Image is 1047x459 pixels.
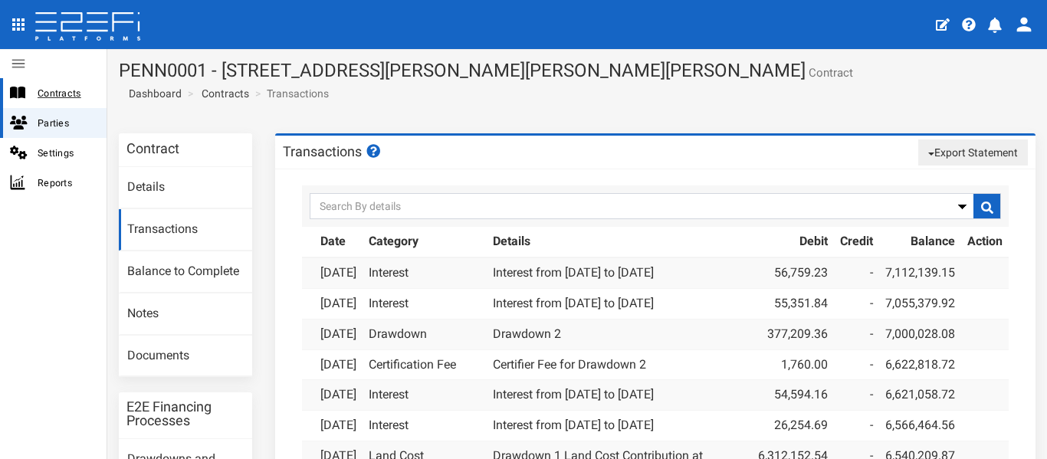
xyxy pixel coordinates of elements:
[38,114,94,132] span: Parties
[879,319,961,349] td: 7,000,028.08
[363,319,487,349] td: Drawdown
[320,265,356,280] a: [DATE]
[752,319,834,349] td: 377,209.36
[38,144,94,162] span: Settings
[363,380,487,411] td: Interest
[363,227,487,257] th: Category
[752,349,834,380] td: 1,760.00
[119,167,252,208] a: Details
[918,139,1028,166] button: Export Statement
[879,288,961,319] td: 7,055,379.92
[283,144,382,159] h3: Transactions
[314,227,363,257] th: Date
[119,293,252,335] a: Notes
[493,418,654,432] a: Interest from [DATE] to [DATE]
[879,380,961,411] td: 6,621,058.72
[493,265,654,280] a: Interest from [DATE] to [DATE]
[752,411,834,441] td: 26,254.69
[752,227,834,257] th: Debit
[493,326,561,341] a: Drawdown 2
[752,380,834,411] td: 54,594.16
[493,357,646,372] a: Certifier Fee for Drawdown 2
[363,411,487,441] td: Interest
[119,251,252,293] a: Balance to Complete
[123,87,182,100] span: Dashboard
[834,257,879,288] td: -
[363,349,487,380] td: Certification Fee
[363,288,487,319] td: Interest
[119,209,252,251] a: Transactions
[251,86,329,101] li: Transactions
[493,387,654,402] a: Interest from [DATE] to [DATE]
[834,288,879,319] td: -
[320,387,356,402] a: [DATE]
[834,380,879,411] td: -
[752,288,834,319] td: 55,351.84
[834,227,879,257] th: Credit
[123,86,182,101] a: Dashboard
[126,400,245,428] h3: E2E Financing Processes
[320,326,356,341] a: [DATE]
[493,296,654,310] a: Interest from [DATE] to [DATE]
[879,227,961,257] th: Balance
[310,193,1001,219] input: Search By details
[752,257,834,288] td: 56,759.23
[834,349,879,380] td: -
[126,142,179,156] h3: Contract
[119,336,252,377] a: Documents
[487,227,752,257] th: Details
[806,67,853,79] small: Contract
[38,174,94,192] span: Reports
[834,411,879,441] td: -
[320,418,356,432] a: [DATE]
[879,411,961,441] td: 6,566,464.56
[879,257,961,288] td: 7,112,139.15
[320,357,356,372] a: [DATE]
[363,257,487,288] td: Interest
[38,84,94,102] span: Contracts
[119,61,1036,80] h1: PENN0001 - [STREET_ADDRESS][PERSON_NAME][PERSON_NAME][PERSON_NAME]
[202,86,249,101] a: Contracts
[834,319,879,349] td: -
[879,349,961,380] td: 6,622,818.72
[320,296,356,310] a: [DATE]
[961,227,1009,257] th: Action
